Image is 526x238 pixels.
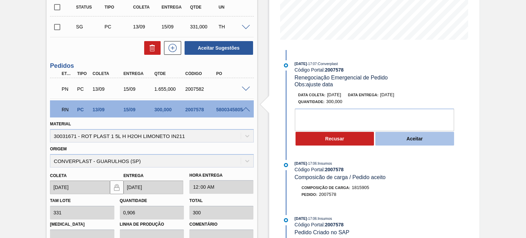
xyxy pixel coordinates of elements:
[380,92,394,97] span: [DATE]
[113,183,121,191] img: locked
[327,92,341,97] span: [DATE]
[122,86,156,92] div: 15/09/2025
[62,107,74,112] p: RN
[295,62,307,66] span: [DATE]
[75,71,91,76] div: Tipo
[50,198,71,203] label: Tam lote
[75,107,91,112] div: Pedido de Compra
[50,180,110,194] input: dd/mm/yyyy
[302,186,350,190] span: Composição de Carga :
[284,218,288,222] img: atual
[188,5,220,10] div: Qtde
[325,222,344,227] strong: 2007578
[295,82,333,87] span: Obs: ajuste data
[185,41,253,55] button: Aceitar Sugestões
[124,173,144,178] label: Entrega
[160,5,191,10] div: Entrega
[298,93,326,97] span: Data coleta:
[295,229,349,235] span: Pedido Criado no SAP
[188,24,220,29] div: 331,000
[153,71,187,76] div: Qtde
[295,161,307,165] span: [DATE]
[189,171,253,180] label: Hora Entrega
[60,71,75,76] div: Etapa
[348,93,378,97] span: Data entrega:
[103,24,134,29] div: Pedido de Compra
[296,132,374,146] button: Recusar
[184,107,217,112] div: 2007578
[74,24,105,29] div: Sugestão Criada
[131,5,163,10] div: Coleta
[141,41,161,55] div: Excluir Sugestões
[375,132,454,146] button: Aceitar
[325,167,344,172] strong: 2007578
[295,174,386,180] span: Composicão de carga / Pedido aceito
[284,163,288,167] img: atual
[91,71,125,76] div: Coleta
[184,71,217,76] div: Código
[295,75,388,80] span: Renegociação Emergencial de Pedido
[110,180,124,194] button: locked
[91,107,125,112] div: 13/09/2025
[161,41,181,55] div: Nova sugestão
[122,71,156,76] div: Entrega
[74,5,105,10] div: Status
[91,86,125,92] div: 13/09/2025
[317,161,332,165] span: : Insumos
[184,86,217,92] div: 2007582
[295,222,457,227] div: Código Portal:
[62,86,74,92] p: PN
[153,86,187,92] div: 1.655,000
[307,217,317,221] span: - 17:06
[122,107,156,112] div: 15/09/2025
[284,63,288,67] img: atual
[60,82,75,97] div: Pedido em Negociação
[214,71,248,76] div: PO
[50,147,67,151] label: Origem
[75,86,91,92] div: Pedido de Compra
[120,198,147,203] label: Quantidade
[298,100,325,104] span: Quantidade :
[302,192,317,197] span: Pedido :
[153,107,187,112] div: 300,000
[326,99,342,104] span: 300,000
[189,198,203,203] label: Total
[295,216,307,221] span: [DATE]
[50,122,71,126] label: Material
[325,67,344,73] strong: 2007578
[50,173,66,178] label: Coleta
[217,5,248,10] div: UN
[217,24,248,29] div: TH
[295,167,457,172] div: Código Portal:
[307,162,317,165] span: - 17:06
[317,62,338,66] span: : Converplast
[319,192,336,197] span: 2007578
[103,5,134,10] div: Tipo
[131,24,163,29] div: 13/09/2025
[124,180,183,194] input: dd/mm/yyyy
[160,24,191,29] div: 15/09/2025
[214,107,248,112] div: 5800345805
[50,62,253,70] h3: Pedidos
[60,102,75,117] div: Em renegociação
[189,220,253,229] label: Comentário
[295,67,457,73] div: Código Portal:
[352,185,369,190] span: 1815905
[50,220,114,229] label: [MEDICAL_DATA]
[317,216,332,221] span: : Insumos
[120,220,184,229] label: Linha de Produção
[307,62,317,66] span: - 17:07
[181,40,254,55] div: Aceitar Sugestões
